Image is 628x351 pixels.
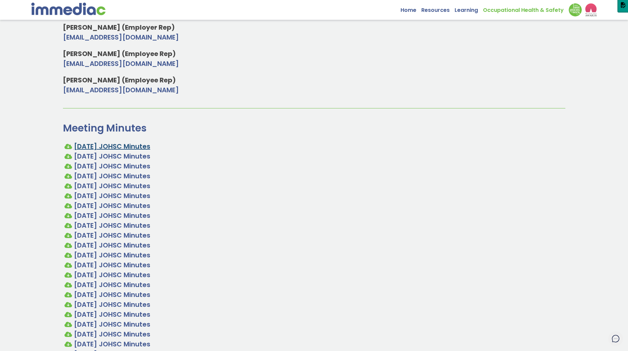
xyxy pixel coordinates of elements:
a: [DATE] JOHSC Minutes [74,270,150,279]
a: Home [401,3,421,14]
a: [DATE] JOHSC Minutes [74,211,150,220]
a: [DATE] JOHSC Minutes [74,300,150,309]
a: Resources [421,3,455,14]
img: logo2_wea_nobg.webp [585,3,597,16]
img: Down [569,3,582,16]
h2: Meeting Minutes [63,122,565,135]
a: [DATE] JOHSC Minutes [74,241,150,250]
a: Learning [455,3,483,14]
img: immediac [31,3,105,15]
a: [DATE] JOHSC Minutes [74,161,150,171]
a: [DATE] JOHSC Minutes [74,330,150,339]
a: [DATE] JOHSC Minutes [74,290,150,299]
a: [DATE] JOHSC Minutes [74,231,150,240]
a: [DATE] JOHSC Minutes [74,250,150,260]
a: [DATE] JOHSC Minutes [74,320,150,329]
a: [DATE] JOHSC Minutes [74,310,150,319]
a: [DATE] JOHSC Minutes [74,201,150,210]
a: Occupational Health & Safety [483,3,569,14]
a: [EMAIL_ADDRESS][DOMAIN_NAME] [63,85,179,95]
strong: [PERSON_NAME] (Employer Rep) [63,23,175,32]
a: [DATE] JOHSC Minutes [74,171,150,181]
a: [EMAIL_ADDRESS][DOMAIN_NAME] [63,33,179,42]
a: [DATE] JOHSC Minutes [74,280,150,289]
a: [DATE] JOHSC Minutes [74,152,150,161]
a: [DATE] JOHSC Minutes [74,339,150,349]
a: [DATE] JOHSC Minutes [74,191,150,200]
a: [DATE] JOHSC Minutes [74,181,150,190]
a: [DATE] JOHSC Minutes [74,142,150,151]
strong: [PERSON_NAME] (Employee Rep) [63,75,176,85]
a: [EMAIL_ADDRESS][DOMAIN_NAME] [63,59,179,68]
a: [DATE] JOHSC Minutes [74,260,150,270]
a: [DATE] JOHSC Minutes [74,221,150,230]
strong: [PERSON_NAME] (Employee Rep) [63,49,176,58]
